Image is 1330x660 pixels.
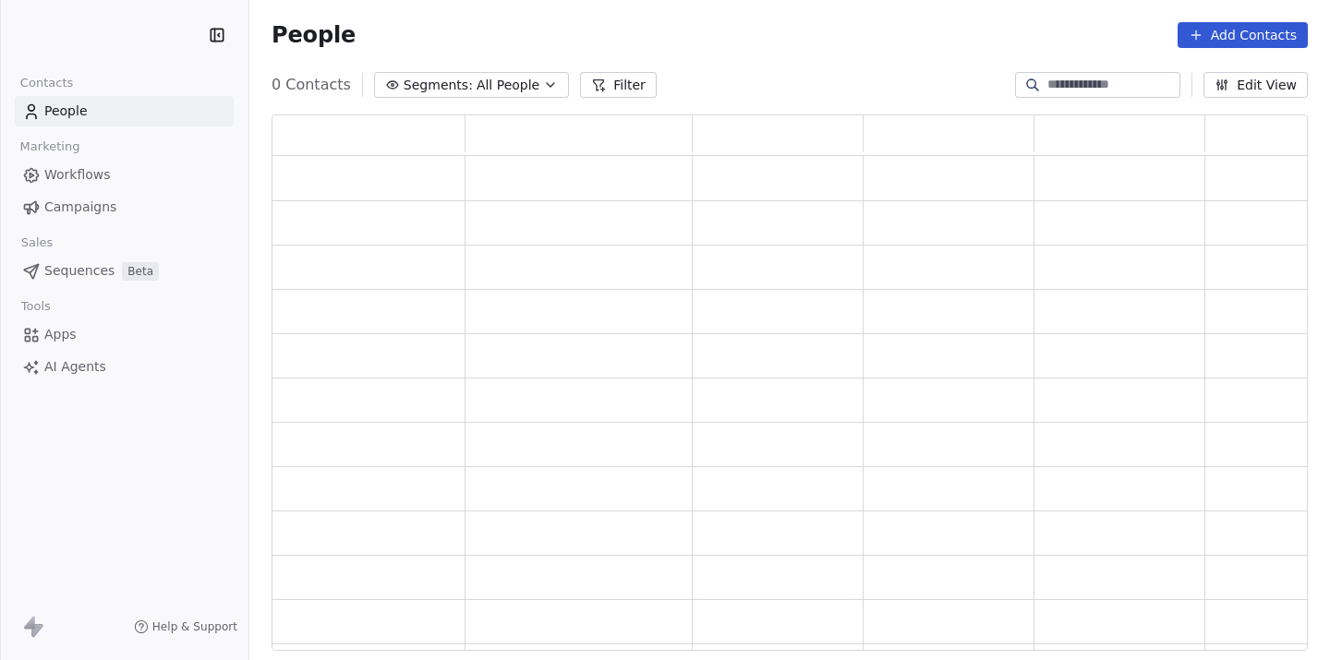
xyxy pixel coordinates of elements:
span: AI Agents [44,357,106,377]
span: Marketing [12,133,88,161]
a: Apps [15,319,234,350]
a: SequencesBeta [15,256,234,286]
a: Help & Support [134,619,237,634]
span: All People [477,76,539,95]
span: Workflows [44,165,111,185]
span: Campaigns [44,198,116,217]
a: Campaigns [15,192,234,222]
span: Contacts [12,69,81,97]
button: Edit View [1203,72,1308,98]
button: Filter [580,72,657,98]
a: AI Agents [15,352,234,382]
span: Tools [13,293,58,320]
span: 0 Contacts [272,74,351,96]
span: Help & Support [152,619,237,634]
span: People [272,21,356,49]
span: People [44,102,88,121]
span: Segments: [404,76,473,95]
span: Beta [122,262,159,281]
a: People [15,96,234,126]
a: Workflows [15,160,234,190]
button: Add Contacts [1178,22,1308,48]
span: Apps [44,325,77,344]
span: Sequences [44,261,115,281]
span: Sales [13,229,61,257]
